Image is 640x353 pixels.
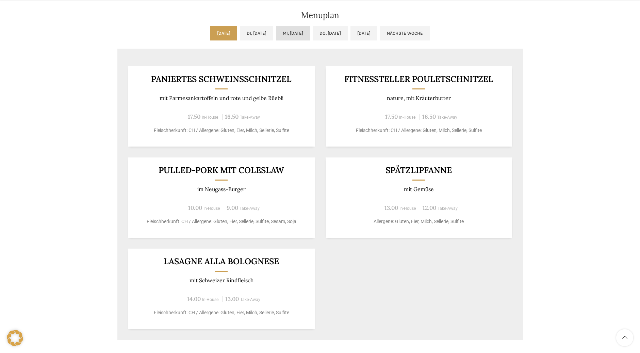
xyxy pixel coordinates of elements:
[334,95,504,101] p: nature, mit Kräuterbutter
[117,11,523,19] h2: Menuplan
[334,75,504,83] h3: Fitnessteller Pouletschnitzel
[203,206,220,211] span: In-House
[210,26,237,40] a: [DATE]
[437,115,457,120] span: Take-Away
[136,257,306,266] h3: Lasagne alla Bolognese
[240,26,273,40] a: Di, [DATE]
[334,166,504,174] h3: Spätzlipfanne
[136,75,306,83] h3: Paniertes Schweinsschnitzel
[240,206,260,211] span: Take-Away
[225,113,239,120] span: 16.50
[187,295,201,303] span: 14.00
[313,26,348,40] a: Do, [DATE]
[438,206,458,211] span: Take-Away
[188,204,202,212] span: 10.00
[136,309,306,316] p: Fleischherkunft: CH / Allergene: Gluten, Eier, Milch, Sellerie, Sulfite
[188,113,200,120] span: 17.50
[334,186,504,192] p: mit Gemüse
[422,113,436,120] span: 16.50
[240,115,260,120] span: Take-Away
[227,204,238,212] span: 9.00
[399,115,416,120] span: In-House
[276,26,310,40] a: Mi, [DATE]
[136,127,306,134] p: Fleischherkunft: CH / Allergene: Gluten, Eier, Milch, Sellerie, Sulfite
[136,166,306,174] h3: Pulled-Pork mit Coleslaw
[616,329,633,346] a: Scroll to top button
[136,95,306,101] p: mit Parmesankartoffeln und rote und gelbe Rüebli
[423,204,436,212] span: 12.00
[385,113,398,120] span: 17.50
[136,277,306,284] p: mit Schweizer Rindfleisch
[136,186,306,192] p: im Neugass-Burger
[225,295,239,303] span: 13.00
[334,127,504,134] p: Fleischherkunft: CH / Allergene: Gluten, Milch, Sellerie, Sulfite
[384,204,398,212] span: 13.00
[240,297,260,302] span: Take-Away
[380,26,430,40] a: Nächste Woche
[202,115,218,120] span: In-House
[399,206,416,211] span: In-House
[136,218,306,225] p: Fleischherkunft: CH / Allergene: Gluten, Eier, Sellerie, Sulfite, Sesam, Soja
[334,218,504,225] p: Allergene: Gluten, Eier, Milch, Sellerie, Sulfite
[350,26,377,40] a: [DATE]
[202,297,219,302] span: In-House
